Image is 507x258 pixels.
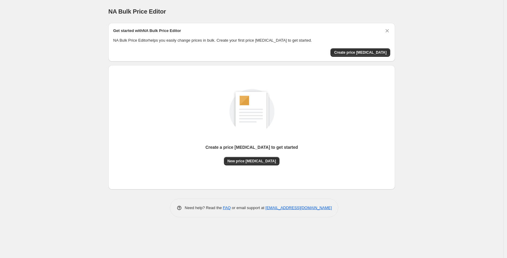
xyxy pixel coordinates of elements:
button: Dismiss card [384,28,390,34]
a: [EMAIL_ADDRESS][DOMAIN_NAME] [266,205,332,210]
button: Create price change job [330,48,390,57]
span: New price [MEDICAL_DATA] [228,159,276,164]
span: or email support at [231,205,266,210]
p: NA Bulk Price Editor helps you easily change prices in bulk. Create your first price [MEDICAL_DAT... [113,37,390,43]
h2: Get started with NA Bulk Price Editor [113,28,181,34]
p: Create a price [MEDICAL_DATA] to get started [206,144,298,150]
span: Create price [MEDICAL_DATA] [334,50,387,55]
a: FAQ [223,205,231,210]
span: NA Bulk Price Editor [108,8,166,15]
span: Need help? Read the [185,205,223,210]
button: New price [MEDICAL_DATA] [224,157,280,165]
